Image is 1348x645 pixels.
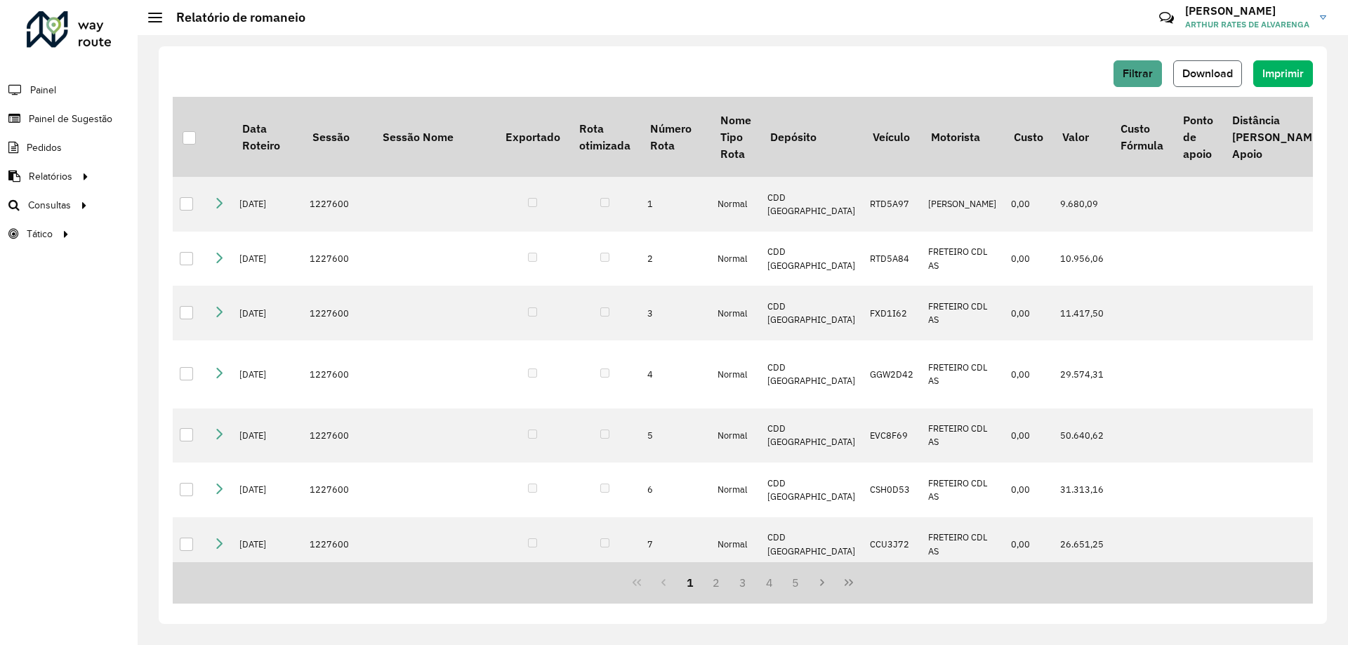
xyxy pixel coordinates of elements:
[30,83,56,98] span: Painel
[162,10,305,25] h2: Relatório de romaneio
[1182,67,1233,79] span: Download
[1111,97,1173,177] th: Custo Fórmula
[640,97,711,177] th: Número Rota
[640,408,711,463] td: 5
[1173,97,1222,177] th: Ponto de apoio
[809,569,835,596] button: Next Page
[640,463,711,517] td: 6
[1222,97,1332,177] th: Distância [PERSON_NAME] Apoio
[1004,286,1052,340] td: 0,00
[232,517,303,572] td: [DATE]
[1053,463,1111,517] td: 31.313,16
[677,569,703,596] button: 1
[711,177,760,232] td: Normal
[29,112,112,126] span: Painel de Sugestão
[1185,18,1309,31] span: ARTHUR RATES DE ALVARENGA
[1114,60,1162,87] button: Filtrar
[921,408,1004,463] td: FRETEIRO CDL AS
[921,232,1004,286] td: FRETEIRO CDL AS
[711,286,760,340] td: Normal
[232,177,303,232] td: [DATE]
[760,97,863,177] th: Depósito
[921,286,1004,340] td: FRETEIRO CDL AS
[711,97,760,177] th: Nome Tipo Rota
[1262,67,1304,79] span: Imprimir
[760,232,863,286] td: CDD [GEOGRAPHIC_DATA]
[232,463,303,517] td: [DATE]
[921,463,1004,517] td: FRETEIRO CDL AS
[921,340,1004,408] td: FRETEIRO CDL AS
[1004,463,1052,517] td: 0,00
[711,408,760,463] td: Normal
[569,97,640,177] th: Rota otimizada
[711,517,760,572] td: Normal
[863,286,921,340] td: FXD1I62
[496,97,569,177] th: Exportado
[640,177,711,232] td: 1
[863,408,921,463] td: EVC8F69
[1253,60,1313,87] button: Imprimir
[303,97,373,177] th: Sessão
[29,169,72,184] span: Relatórios
[863,177,921,232] td: RTD5A97
[760,517,863,572] td: CDD [GEOGRAPHIC_DATA]
[863,97,921,177] th: Veículo
[1151,3,1182,33] a: Contato Rápido
[760,177,863,232] td: CDD [GEOGRAPHIC_DATA]
[1004,177,1052,232] td: 0,00
[27,227,53,241] span: Tático
[711,232,760,286] td: Normal
[373,97,496,177] th: Sessão Nome
[756,569,783,596] button: 4
[1123,67,1153,79] span: Filtrar
[703,569,729,596] button: 2
[1053,340,1111,408] td: 29.574,31
[760,340,863,408] td: CDD [GEOGRAPHIC_DATA]
[303,286,373,340] td: 1227600
[1173,60,1242,87] button: Download
[921,517,1004,572] td: FRETEIRO CDL AS
[640,232,711,286] td: 2
[1004,97,1052,177] th: Custo
[863,463,921,517] td: CSH0D53
[729,569,756,596] button: 3
[1053,232,1111,286] td: 10.956,06
[1053,177,1111,232] td: 9.680,09
[640,340,711,408] td: 4
[835,569,862,596] button: Last Page
[28,198,71,213] span: Consultas
[760,408,863,463] td: CDD [GEOGRAPHIC_DATA]
[303,232,373,286] td: 1227600
[711,463,760,517] td: Normal
[1185,4,1309,18] h3: [PERSON_NAME]
[760,286,863,340] td: CDD [GEOGRAPHIC_DATA]
[232,408,303,463] td: [DATE]
[303,177,373,232] td: 1227600
[760,463,863,517] td: CDD [GEOGRAPHIC_DATA]
[232,97,303,177] th: Data Roteiro
[1053,286,1111,340] td: 11.417,50
[1004,232,1052,286] td: 0,00
[1004,408,1052,463] td: 0,00
[863,340,921,408] td: GGW2D42
[640,286,711,340] td: 3
[921,97,1004,177] th: Motorista
[232,286,303,340] td: [DATE]
[1053,97,1111,177] th: Valor
[1004,340,1052,408] td: 0,00
[303,340,373,408] td: 1227600
[1004,517,1052,572] td: 0,00
[921,177,1004,232] td: [PERSON_NAME]
[783,569,810,596] button: 5
[991,4,1138,42] div: Críticas? Dúvidas? Elogios? Sugestões? Entre em contato conosco!
[303,517,373,572] td: 1227600
[640,517,711,572] td: 7
[863,232,921,286] td: RTD5A84
[1053,408,1111,463] td: 50.640,62
[232,340,303,408] td: [DATE]
[232,232,303,286] td: [DATE]
[863,517,921,572] td: CCU3J72
[711,340,760,408] td: Normal
[1053,517,1111,572] td: 26.651,25
[27,140,62,155] span: Pedidos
